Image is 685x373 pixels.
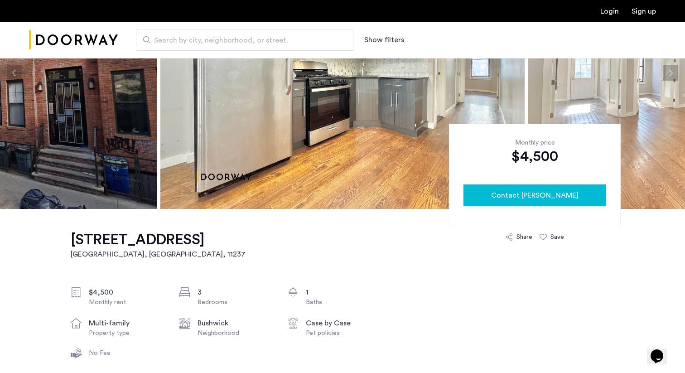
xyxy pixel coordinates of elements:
div: 1 [306,287,382,298]
input: Apartment Search [136,29,353,51]
div: $4,500 [463,147,606,165]
span: Contact [PERSON_NAME] [491,190,579,201]
a: Login [600,8,619,15]
div: Bedrooms [198,298,274,307]
span: Search by city, neighborhood, or street. [154,35,328,46]
div: Monthly price [463,138,606,147]
a: [STREET_ADDRESS][GEOGRAPHIC_DATA], [GEOGRAPHIC_DATA], 11237 [71,231,246,260]
div: Monthly rent [89,298,165,307]
button: Previous apartment [7,65,22,81]
div: Pet policies [306,329,382,338]
img: logo [29,23,118,57]
div: No Fee [89,349,165,358]
div: Save [550,233,564,242]
button: Show or hide filters [364,34,404,45]
h2: [GEOGRAPHIC_DATA], [GEOGRAPHIC_DATA] , 11237 [71,249,246,260]
button: Next apartment [663,65,678,81]
div: Baths [306,298,382,307]
div: Neighborhood [198,329,274,338]
div: Share [516,233,532,242]
button: button [463,184,606,206]
div: 3 [198,287,274,298]
a: Registration [632,8,656,15]
div: $4,500 [89,287,165,298]
div: Bushwick [198,318,274,329]
a: Cazamio Logo [29,23,118,57]
div: multi-family [89,318,165,329]
iframe: chat widget [647,337,676,364]
div: Property type [89,329,165,338]
h1: [STREET_ADDRESS] [71,231,246,249]
div: Case by Case [306,318,382,329]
